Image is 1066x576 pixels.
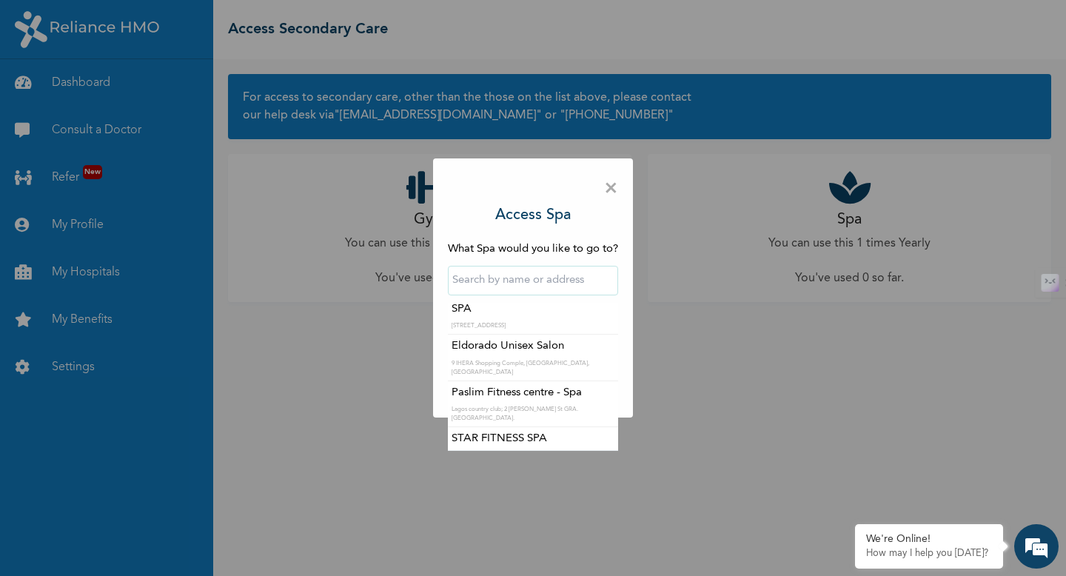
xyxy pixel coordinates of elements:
[86,210,204,359] span: We're online!
[452,431,614,448] p: STAR FITNESS SPA
[452,359,614,377] p: 9 IHERA Shopping Comple, [GEOGRAPHIC_DATA], [GEOGRAPHIC_DATA]
[243,7,278,43] div: Minimize live chat window
[452,321,614,330] p: [STREET_ADDRESS]
[448,244,618,255] span: What Spa would you like to go to?
[452,338,614,355] p: Eldorado Unisex Salon
[604,173,618,204] span: ×
[495,204,571,227] h3: Access Spa
[7,450,282,502] textarea: Type your message and hit 'Enter'
[452,405,614,423] p: Lagos country club; 2 [PERSON_NAME] St GRA. [GEOGRAPHIC_DATA].
[452,385,614,402] p: Paslim Fitness centre - Spa
[866,548,992,560] p: How may I help you today?
[7,528,145,538] span: Conversation
[145,502,283,548] div: FAQs
[77,83,249,102] div: Chat with us now
[866,533,992,546] div: We're Online!
[27,74,60,111] img: d_794563401_company_1708531726252_794563401
[448,266,618,295] input: Search by name or address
